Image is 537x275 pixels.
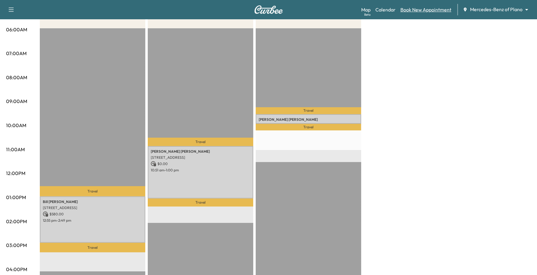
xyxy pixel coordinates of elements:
[364,12,371,17] div: Beta
[151,161,250,167] p: $ 0.00
[6,242,27,249] p: 03:00PM
[43,218,142,223] p: 12:55 pm - 2:49 pm
[40,243,145,252] p: Travel
[6,26,27,33] p: 06:00AM
[256,107,361,114] p: Travel
[375,6,396,13] a: Calendar
[6,98,27,105] p: 09:00AM
[148,138,253,146] p: Travel
[361,6,371,13] a: MapBeta
[400,6,451,13] a: Book New Appointment
[259,117,358,122] p: [PERSON_NAME] [PERSON_NAME]
[6,146,25,153] p: 11:00AM
[256,124,361,130] p: Travel
[43,199,142,204] p: Bill [PERSON_NAME]
[6,50,27,57] p: 07:00AM
[6,74,27,81] p: 08:00AM
[6,170,25,177] p: 12:00PM
[43,211,142,217] p: $ 580.00
[151,155,250,160] p: [STREET_ADDRESS]
[43,205,142,210] p: [STREET_ADDRESS]
[259,123,358,128] p: [STREET_ADDRESS]
[148,198,253,207] p: Travel
[6,266,27,273] p: 04:00PM
[6,194,26,201] p: 01:00PM
[151,168,250,173] p: 10:51 am - 1:00 pm
[151,149,250,154] p: [PERSON_NAME] [PERSON_NAME]
[6,122,26,129] p: 10:00AM
[6,218,27,225] p: 02:00PM
[254,5,283,14] img: Curbee Logo
[470,6,523,13] span: Mercedes-Benz of Plano
[40,186,145,196] p: Travel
